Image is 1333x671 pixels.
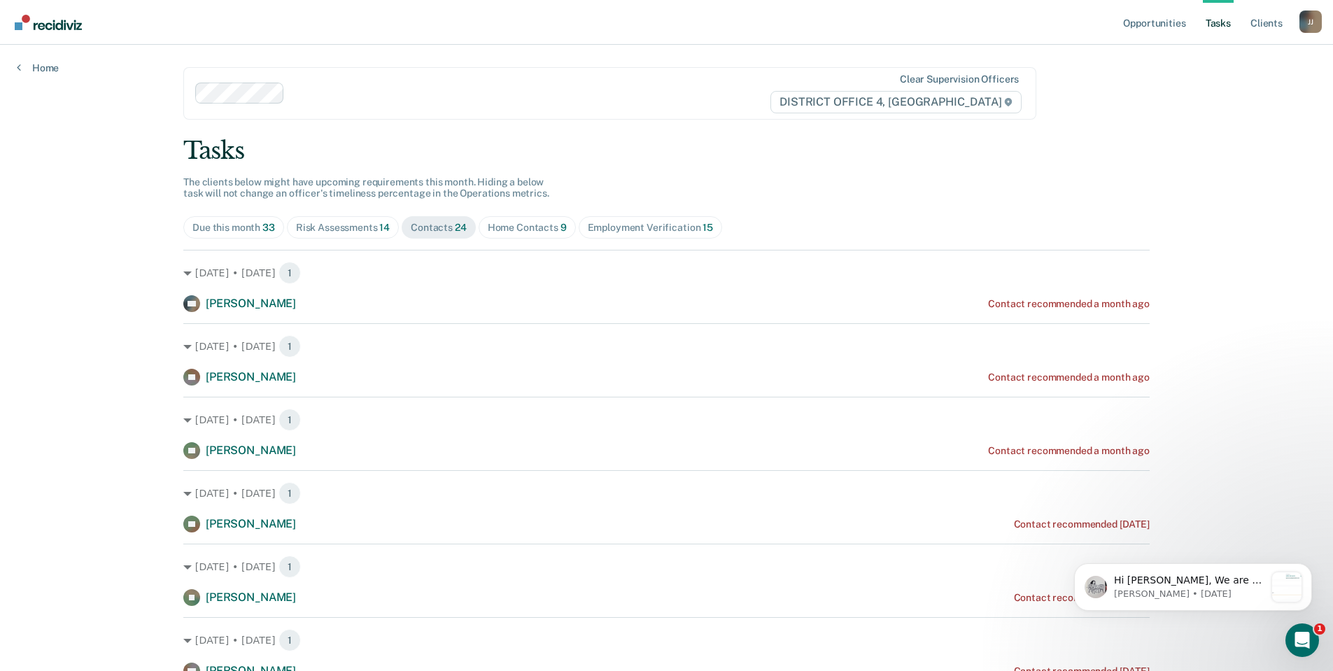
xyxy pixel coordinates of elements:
div: Home Contacts [488,222,567,234]
iframe: Intercom live chat [1285,623,1319,657]
button: Profile dropdown button [1299,10,1322,33]
div: Employment Verification [588,222,713,234]
div: [DATE] • [DATE] 1 [183,556,1150,578]
div: J J [1299,10,1322,33]
div: Clear supervision officers [900,73,1019,85]
span: 1 [278,262,301,284]
span: 15 [703,222,713,233]
span: 14 [379,222,390,233]
div: Tasks [183,136,1150,165]
div: Contacts [411,222,467,234]
div: Contact recommended [DATE] [1014,592,1150,604]
span: [PERSON_NAME] [206,591,296,604]
div: Contact recommended [DATE] [1014,518,1150,530]
div: Risk Assessments [296,222,390,234]
span: DISTRICT OFFICE 4, [GEOGRAPHIC_DATA] [770,91,1022,113]
div: Due this month [192,222,275,234]
iframe: Intercom notifications message [1053,535,1333,633]
span: [PERSON_NAME] [206,370,296,383]
div: Contact recommended a month ago [988,298,1150,310]
span: [PERSON_NAME] [206,517,296,530]
span: 1 [278,556,301,578]
span: 1 [278,335,301,358]
span: 1 [278,482,301,504]
span: 9 [560,222,567,233]
div: [DATE] • [DATE] 1 [183,262,1150,284]
div: [DATE] • [DATE] 1 [183,482,1150,504]
span: 1 [1314,623,1325,635]
span: 24 [455,222,467,233]
a: Home [17,62,59,74]
div: Contact recommended a month ago [988,445,1150,457]
span: 1 [278,409,301,431]
span: [PERSON_NAME] [206,297,296,310]
span: The clients below might have upcoming requirements this month. Hiding a below task will not chang... [183,176,549,199]
span: 1 [278,629,301,651]
div: [DATE] • [DATE] 1 [183,335,1150,358]
span: [PERSON_NAME] [206,444,296,457]
div: [DATE] • [DATE] 1 [183,629,1150,651]
div: Contact recommended a month ago [988,372,1150,383]
div: [DATE] • [DATE] 1 [183,409,1150,431]
span: 33 [262,222,275,233]
img: Recidiviz [15,15,82,30]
